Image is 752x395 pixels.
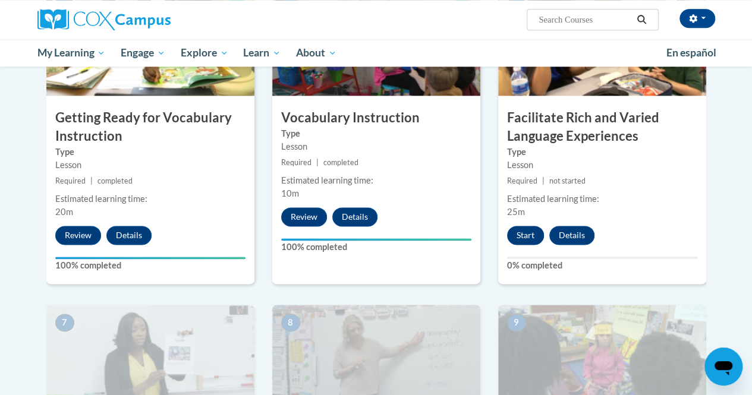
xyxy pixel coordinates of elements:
label: Type [507,146,697,159]
span: 20m [55,207,73,217]
label: Type [55,146,246,159]
div: Your progress [281,238,471,241]
a: Explore [173,39,236,67]
span: Learn [243,46,281,60]
button: Details [106,226,152,245]
label: 100% completed [55,259,246,272]
button: Review [55,226,101,245]
a: About [288,39,344,67]
span: completed [97,176,133,185]
button: Account Settings [679,9,715,28]
label: 100% completed [281,241,471,254]
a: Engage [113,39,173,67]
span: Required [507,176,537,185]
span: My Learning [37,46,105,60]
div: Lesson [55,159,246,172]
button: Details [332,207,377,226]
input: Search Courses [537,12,633,27]
span: not started [549,176,586,185]
span: | [316,158,319,167]
span: Engage [121,46,165,60]
span: Required [55,176,86,185]
div: Your progress [55,257,246,259]
div: Estimated learning time: [281,174,471,187]
div: Main menu [29,39,724,67]
span: 7 [55,314,74,331]
div: Lesson [281,140,471,153]
h3: Vocabulary Instruction [272,109,480,127]
a: En español [659,40,724,65]
label: 0% completed [507,259,697,272]
iframe: Button to launch messaging window [704,347,742,385]
div: Estimated learning time: [507,192,697,206]
span: About [296,46,336,60]
span: 8 [281,314,300,331]
button: Start [507,226,544,245]
a: Learn [235,39,288,67]
div: Lesson [507,159,697,172]
div: Estimated learning time: [55,192,246,206]
img: Cox Campus [37,9,171,30]
span: completed [323,158,358,167]
button: Details [549,226,594,245]
h3: Facilitate Rich and Varied Language Experiences [498,109,706,146]
a: Cox Campus [37,9,251,30]
span: | [542,176,545,185]
h3: Getting Ready for Vocabulary Instruction [46,109,254,146]
a: My Learning [30,39,114,67]
label: Type [281,127,471,140]
button: Search [633,12,650,27]
span: 10m [281,188,299,198]
span: Explore [181,46,228,60]
span: Required [281,158,312,167]
span: | [90,176,93,185]
span: En español [666,46,716,59]
span: 25m [507,207,525,217]
span: 9 [507,314,526,331]
button: Review [281,207,327,226]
